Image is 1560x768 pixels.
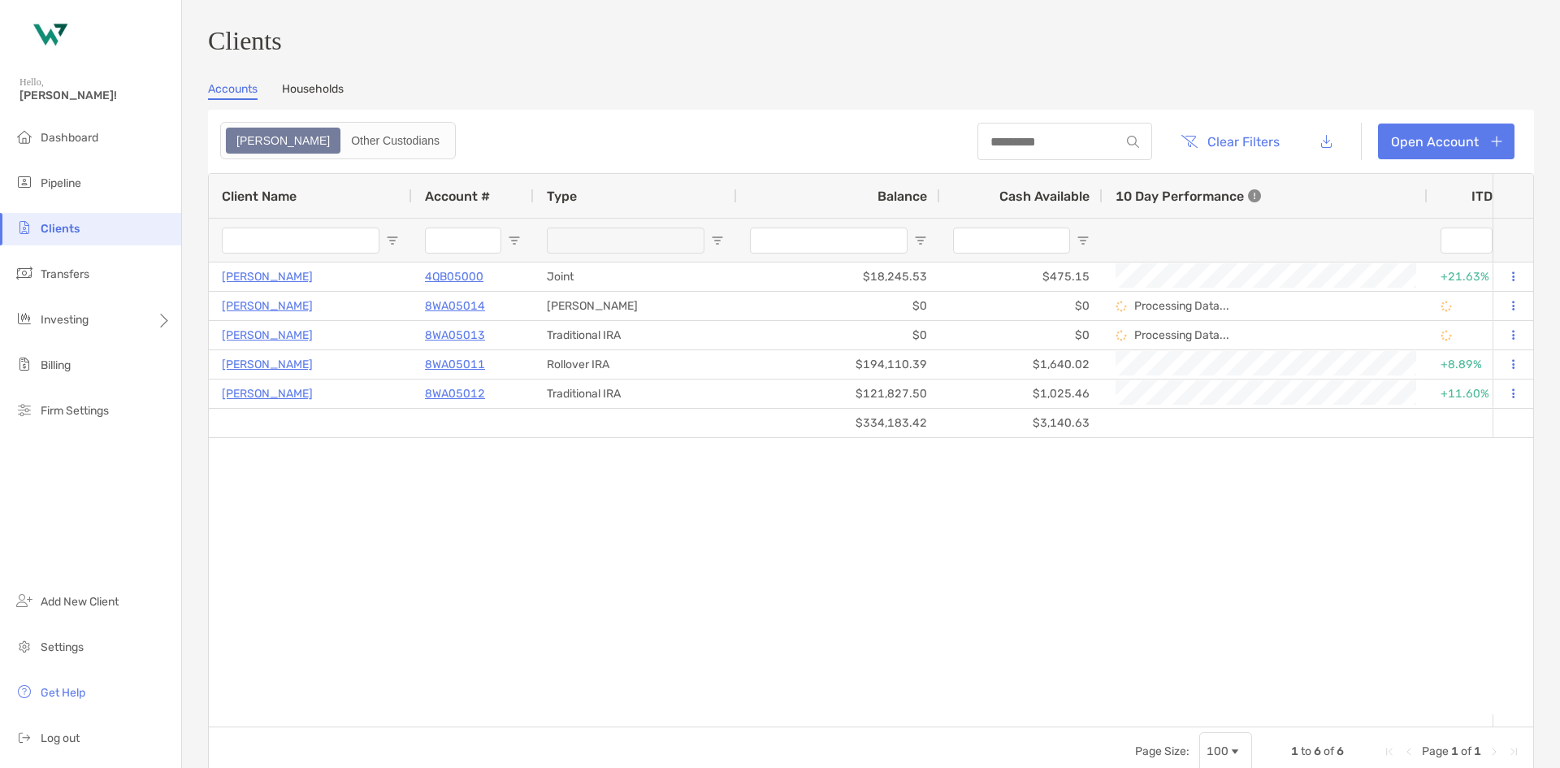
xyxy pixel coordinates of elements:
[41,404,109,418] span: Firm Settings
[41,131,98,145] span: Dashboard
[1441,351,1512,378] div: +8.89%
[534,321,737,349] div: Traditional IRA
[1314,744,1321,758] span: 6
[222,189,297,204] span: Client Name
[1451,744,1458,758] span: 1
[940,350,1103,379] div: $1,640.02
[534,292,737,320] div: [PERSON_NAME]
[222,354,313,375] a: [PERSON_NAME]
[425,267,483,287] a: 4QB05000
[15,400,34,419] img: firm-settings icon
[1135,744,1189,758] div: Page Size:
[222,296,313,316] a: [PERSON_NAME]
[1441,228,1493,254] input: ITD Filter Input
[41,176,81,190] span: Pipeline
[222,384,313,404] a: [PERSON_NAME]
[425,354,485,375] a: 8WA05011
[15,354,34,374] img: billing icon
[1324,744,1334,758] span: of
[41,267,89,281] span: Transfers
[1383,745,1396,758] div: First Page
[711,234,724,247] button: Open Filter Menu
[1471,189,1512,204] div: ITD
[547,189,577,204] span: Type
[1507,745,1520,758] div: Last Page
[41,313,89,327] span: Investing
[1207,744,1228,758] div: 100
[15,682,34,701] img: get-help icon
[222,325,313,345] a: [PERSON_NAME]
[1077,234,1090,247] button: Open Filter Menu
[877,189,927,204] span: Balance
[222,267,313,287] a: [PERSON_NAME]
[425,189,490,204] span: Account #
[1402,745,1415,758] div: Previous Page
[1441,263,1512,290] div: +21.63%
[534,350,737,379] div: Rollover IRA
[15,263,34,283] img: transfers icon
[737,292,940,320] div: $0
[1441,301,1452,312] img: Processing Data icon
[1116,301,1127,312] img: Processing Data icon
[41,222,80,236] span: Clients
[227,129,339,152] div: Zoe
[1378,124,1514,159] a: Open Account
[534,380,737,408] div: Traditional IRA
[41,640,84,654] span: Settings
[41,686,85,700] span: Get Help
[940,263,1103,291] div: $475.15
[737,409,940,437] div: $334,183.42
[940,292,1103,320] div: $0
[1474,744,1481,758] span: 1
[425,296,485,316] a: 8WA05014
[15,309,34,328] img: investing icon
[1134,328,1229,342] p: Processing Data...
[15,636,34,656] img: settings icon
[41,595,119,609] span: Add New Client
[41,358,71,372] span: Billing
[940,380,1103,408] div: $1,025.46
[737,263,940,291] div: $18,245.53
[1291,744,1298,758] span: 1
[208,26,1534,56] h3: Clients
[953,228,1070,254] input: Cash Available Filter Input
[508,234,521,247] button: Open Filter Menu
[737,380,940,408] div: $121,827.50
[220,122,456,159] div: segmented control
[750,228,908,254] input: Balance Filter Input
[737,321,940,349] div: $0
[1422,744,1449,758] span: Page
[15,727,34,747] img: logout icon
[1441,330,1452,341] img: Processing Data icon
[342,129,448,152] div: Other Custodians
[1116,174,1261,218] div: 10 Day Performance
[15,591,34,610] img: add_new_client icon
[19,7,78,65] img: Zoe Logo
[425,228,501,254] input: Account # Filter Input
[15,172,34,192] img: pipeline icon
[1168,124,1292,159] button: Clear Filters
[1127,136,1139,148] img: input icon
[282,82,344,100] a: Households
[19,89,171,102] span: [PERSON_NAME]!
[737,350,940,379] div: $194,110.39
[914,234,927,247] button: Open Filter Menu
[940,409,1103,437] div: $3,140.63
[940,321,1103,349] div: $0
[425,384,485,404] p: 8WA05012
[1301,744,1311,758] span: to
[999,189,1090,204] span: Cash Available
[222,228,379,254] input: Client Name Filter Input
[425,325,485,345] a: 8WA05013
[534,263,737,291] div: Joint
[386,234,399,247] button: Open Filter Menu
[1488,745,1501,758] div: Next Page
